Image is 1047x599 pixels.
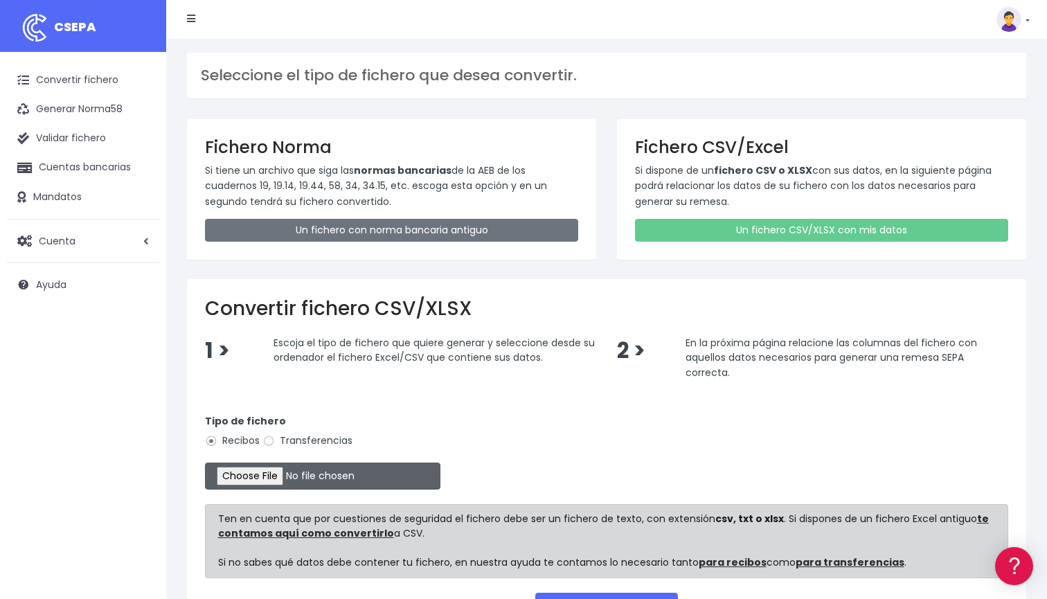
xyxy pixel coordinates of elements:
[14,197,263,218] a: Problemas habituales
[796,555,904,569] a: para transferencias
[14,240,263,261] a: Perfiles de empresas
[14,96,263,109] div: Información general
[262,433,352,448] label: Transferencias
[635,219,1008,242] a: Un fichero CSV/XLSX con mis datos
[14,175,263,197] a: Formatos
[14,218,263,240] a: Videotutoriales
[617,336,645,366] span: 2 >
[354,163,451,177] strong: normas bancarias
[205,137,578,157] h3: Fichero Norma
[14,297,263,319] a: General
[17,10,52,45] img: logo
[274,335,595,364] span: Escoja el tipo de fichero que quiere generar y seleccione desde su ordenador el fichero Excel/CSV...
[714,163,812,177] strong: fichero CSV o XLSX
[7,183,159,212] a: Mandatos
[14,275,263,288] div: Facturación
[36,278,66,292] span: Ayuda
[14,354,263,375] a: API
[205,336,230,366] span: 1 >
[635,163,1008,209] p: Si dispone de un con sus datos, en la siguiente página podrá relacionar los datos de su fichero c...
[201,66,1012,84] h3: Seleccione el tipo de fichero que desea convertir.
[205,297,1008,321] h2: Convertir fichero CSV/XLSX
[218,512,989,540] a: te contamos aquí como convertirlo
[14,153,263,166] div: Convertir ficheros
[7,124,159,153] a: Validar fichero
[715,512,784,526] strong: csv, txt o xlsx
[14,370,263,395] button: Contáctanos
[996,7,1021,32] img: profile
[7,95,159,124] a: Generar Norma58
[190,399,267,412] a: POWERED BY ENCHANT
[205,163,578,209] p: Si tiene un archivo que siga las de la AEB de los cuadernos 19, 19.14, 19.44, 58, 34, 34.15, etc....
[54,18,96,35] span: CSEPA
[7,66,159,95] a: Convertir fichero
[14,118,263,139] a: Información general
[7,226,159,256] a: Cuenta
[14,332,263,346] div: Programadores
[205,504,1008,578] div: Ten en cuenta que por cuestiones de seguridad el fichero debe ser un fichero de texto, con extens...
[205,414,286,428] strong: Tipo de fichero
[205,219,578,242] a: Un fichero con norma bancaria antiguo
[635,137,1008,157] h3: Fichero CSV/Excel
[7,153,159,182] a: Cuentas bancarias
[39,233,75,247] span: Cuenta
[205,433,260,448] label: Recibos
[7,270,159,299] a: Ayuda
[686,335,977,379] span: En la próxima página relacione las columnas del fichero con aquellos datos necesarios para genera...
[699,555,767,569] a: para recibos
